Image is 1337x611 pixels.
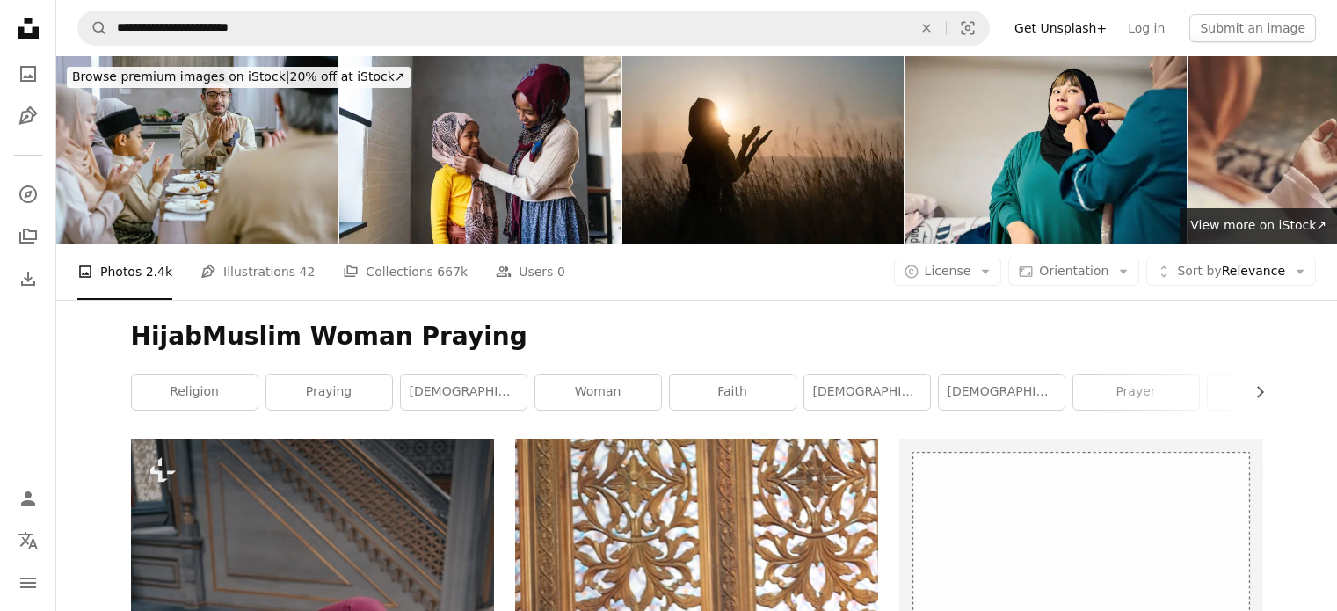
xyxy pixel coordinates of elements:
img: Young woman getting help putting on a hijab from her mother [905,56,1187,244]
button: Sort byRelevance [1146,258,1316,286]
span: 20% off at iStock ↗ [72,69,405,84]
a: Explore [11,177,46,212]
span: License [925,264,971,278]
img: A Moment of Gratitude: Praying Before the Hari Raya Feast [56,56,338,244]
button: Clear [907,11,946,45]
a: [DEMOGRAPHIC_DATA] [401,375,527,410]
img: Silhouette of Muslim woman praying [622,56,904,244]
h1: HijabMuslim Woman Praying [131,321,1263,353]
a: [DEMOGRAPHIC_DATA] [804,375,930,410]
form: Find visuals sitewide [77,11,990,46]
span: Sort by [1177,264,1221,278]
a: Browse premium images on iStock|20% off at iStock↗ [56,56,421,98]
a: Get Unsplash+ [1004,14,1117,42]
button: Orientation [1008,258,1139,286]
a: praying [266,375,392,410]
a: Collections 667k [343,244,468,300]
span: View more on iStock ↗ [1190,218,1326,232]
button: Visual search [947,11,989,45]
button: License [894,258,1002,286]
button: Menu [11,565,46,600]
a: Photos [11,56,46,91]
a: religion [132,375,258,410]
a: Illustrations [11,98,46,134]
a: [DATE] [1208,375,1333,410]
span: Browse premium images on iStock | [72,69,289,84]
button: scroll list to the right [1244,375,1263,410]
a: Log in [1117,14,1175,42]
a: Download History [11,261,46,296]
span: 0 [557,262,565,281]
a: Log in / Sign up [11,481,46,516]
button: Language [11,523,46,558]
button: Submit an image [1189,14,1316,42]
button: Search Unsplash [78,11,108,45]
a: [DEMOGRAPHIC_DATA] [939,375,1065,410]
a: Illustrations 42 [200,244,315,300]
a: woman [535,375,661,410]
span: 42 [300,262,316,281]
span: Orientation [1039,264,1108,278]
a: Users 0 [496,244,565,300]
a: prayer [1073,375,1199,410]
a: View more on iStock↗ [1180,208,1337,244]
a: Collections [11,219,46,254]
a: faith [670,375,796,410]
span: Relevance [1177,263,1285,280]
span: 667k [437,262,468,281]
img: Arabian muslim family, mother and child spending time together at home. [339,56,621,244]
